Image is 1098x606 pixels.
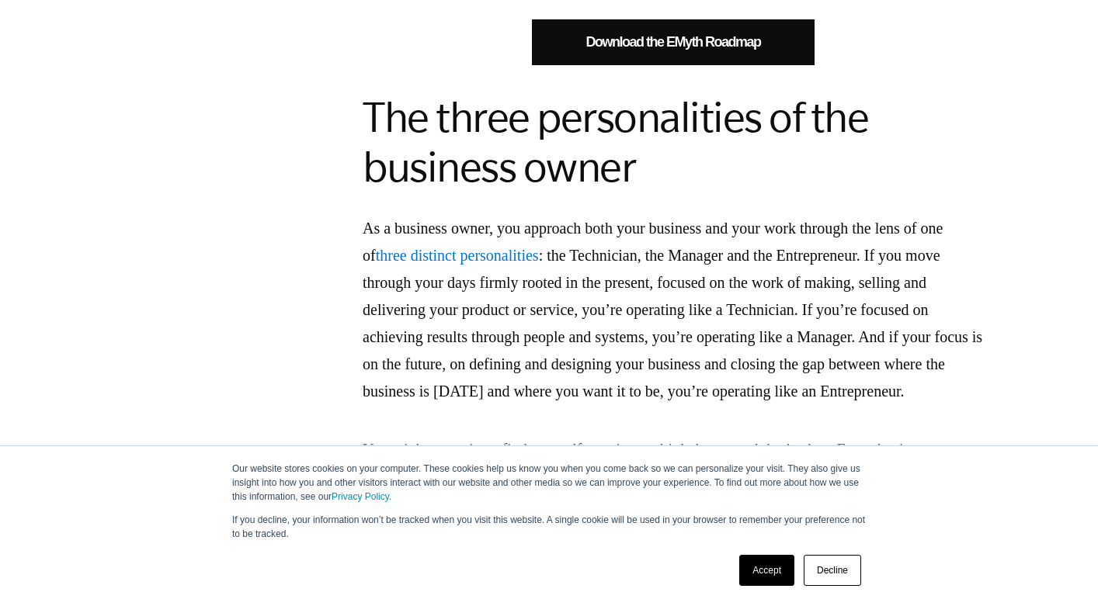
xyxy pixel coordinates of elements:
p: As a business owner, you approach both your business and your work through the lens of one of : t... [363,215,984,405]
a: three distinct personalities [376,247,539,264]
p: Our website stores cookies on your computer. These cookies help us know you when you come back so... [232,462,866,504]
p: If you decline, your information won’t be tracked when you visit this website. A single cookie wi... [232,513,866,541]
p: You might sometimes find yourself wearing multiple hats—and that’s okay. Every business owner nee... [363,436,984,599]
a: Download the EMyth Roadmap [532,19,815,65]
a: Decline [804,555,861,586]
a: Accept [739,555,794,586]
h2: The three personalities of the business owner [363,92,984,192]
a: Privacy Policy [332,491,389,502]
